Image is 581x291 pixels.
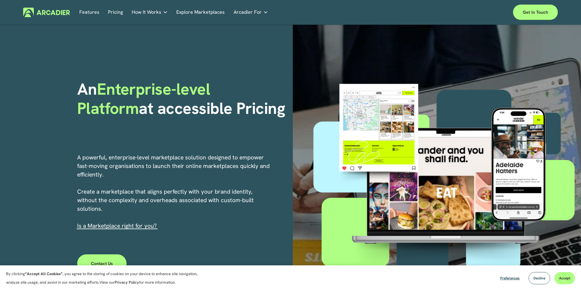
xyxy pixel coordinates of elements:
button: Preferences [496,272,524,284]
a: Get in touch [513,5,558,20]
span: Arcadier For [234,8,262,16]
a: Features [79,8,99,17]
a: s a Marketplace right for you? [79,222,157,230]
p: A powerful, enterprise-level marketplace solution designed to empower fast-moving organisations t... [77,153,271,230]
span: I [77,222,157,230]
h1: An at accessible Pricing [77,80,289,118]
a: folder dropdown [234,8,268,17]
span: How It Works [132,8,161,16]
span: Enterprise-level Platform [77,78,214,118]
a: Contact Us [77,254,127,273]
a: Pricing [108,8,123,17]
p: By clicking , you agree to the storing of cookies on your device to enhance site navigation, anal... [6,270,204,287]
span: Preferences [500,276,520,281]
iframe: Chat Widget [551,262,581,291]
a: Explore Marketplaces [176,8,225,17]
strong: “Accept All Cookies” [25,271,63,276]
button: Decline [529,272,550,284]
span: Decline [533,276,545,281]
a: folder dropdown [132,8,168,17]
a: Privacy Policy [115,280,139,285]
img: Arcadier [23,8,70,17]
